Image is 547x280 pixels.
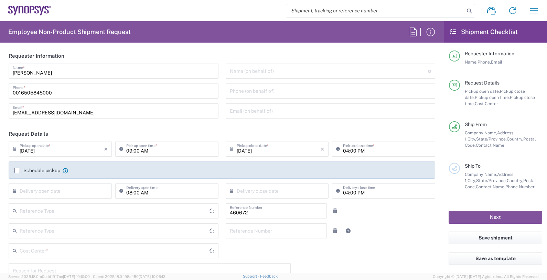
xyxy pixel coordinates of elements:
i: × [321,144,324,155]
span: Contact Name [476,143,504,148]
span: Client: 2025.18.0-198a450 [93,275,165,279]
span: Copyright © [DATE]-[DATE] Agistix Inc., All Rights Reserved [433,273,539,280]
span: [DATE] 10:10:00 [63,275,90,279]
span: Company Name, [465,130,497,135]
span: Cost Center [475,101,498,106]
span: State/Province, [476,136,507,142]
span: Pickup open date, [465,89,500,94]
h2: Request Details [9,131,48,137]
span: Phone, [478,59,491,65]
a: Remove Reference [330,206,340,216]
a: Support [243,274,260,278]
a: Remove Reference [330,226,340,236]
button: Next [449,211,542,224]
span: Request Details [465,80,500,86]
span: State/Province, [476,178,507,183]
span: [DATE] 10:06:13 [139,275,165,279]
span: Email [491,59,502,65]
span: City, [468,178,476,183]
span: City, [468,136,476,142]
a: Add Reference [343,226,353,236]
span: Server: 2025.18.0-a0edd1917ac [8,275,90,279]
span: Contact Name, [476,184,505,189]
label: Schedule pickup [14,168,60,173]
h2: Requester Information [9,53,64,59]
h2: Employee Non-Product Shipment Request [8,28,131,36]
input: Shipment, tracking or reference number [286,4,464,17]
a: Feedback [260,274,278,278]
span: Country, [507,136,523,142]
span: Company Name, [465,172,497,177]
span: Country, [507,178,523,183]
span: Requester Information [465,51,514,56]
button: Save shipment [449,232,542,244]
span: Name, [465,59,478,65]
span: Phone Number [505,184,535,189]
span: Pickup open time, [475,95,510,100]
button: Save as template [449,252,542,265]
i: × [104,144,108,155]
h2: Shipment Checklist [450,28,518,36]
span: Ship To [465,163,481,169]
span: Ship From [465,122,487,127]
